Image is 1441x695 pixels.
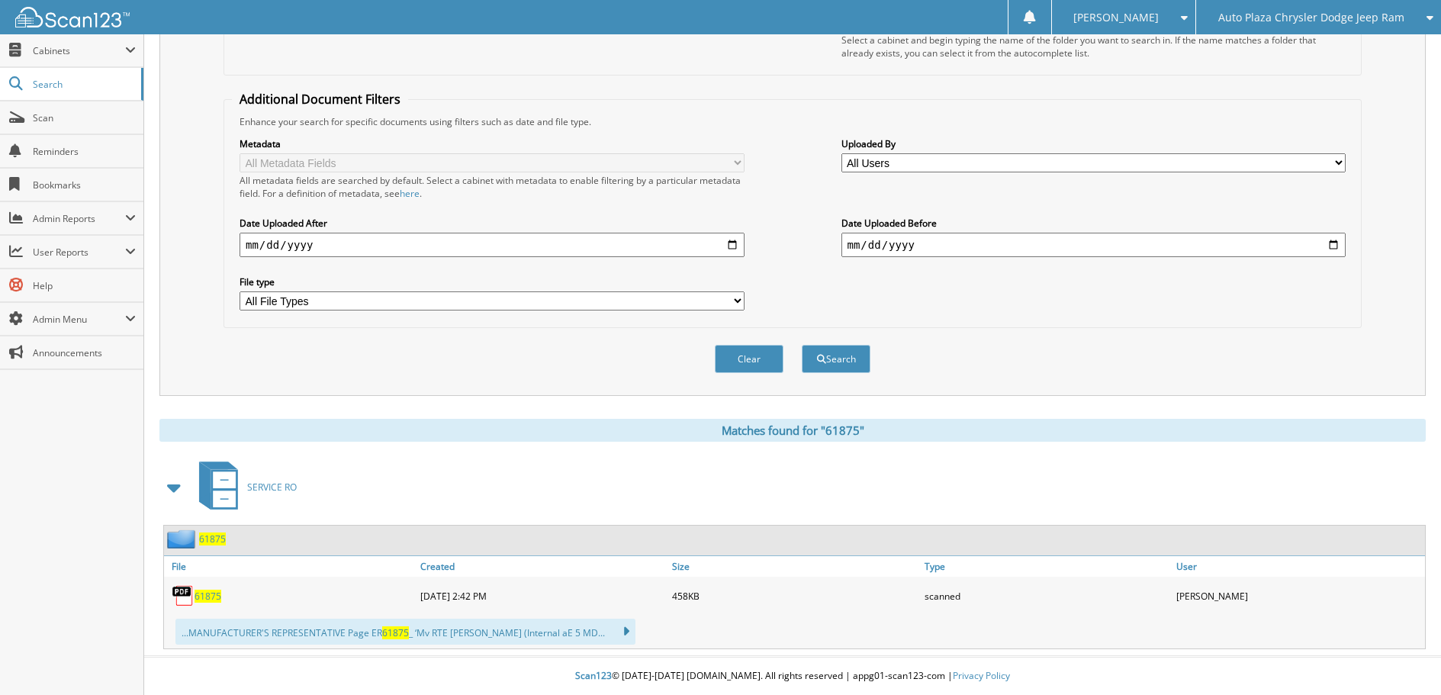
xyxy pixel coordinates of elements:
button: Search [802,345,870,373]
label: File type [240,275,745,288]
button: Clear [715,345,783,373]
div: scanned [921,581,1173,611]
span: Scan [33,111,136,124]
span: Admin Menu [33,313,125,326]
span: Announcements [33,346,136,359]
div: All metadata fields are searched by default. Select a cabinet with metadata to enable filtering b... [240,174,745,200]
div: © [DATE]-[DATE] [DOMAIN_NAME]. All rights reserved | appg01-scan123-com | [144,658,1441,695]
span: [PERSON_NAME] [1073,13,1159,22]
span: Cabinets [33,44,125,57]
a: Privacy Policy [953,669,1010,682]
span: Scan123 [575,669,612,682]
img: scan123-logo-white.svg [15,7,130,27]
div: ...MANUFACTURER'S REPRESENTATIVE Page ER _ ‘Mv RTE [PERSON_NAME] (Internal aE 5 MD... [175,619,635,645]
div: [DATE] 2:42 PM [417,581,669,611]
a: Size [668,556,921,577]
span: Help [33,279,136,292]
span: Reminders [33,145,136,158]
div: Select a cabinet and begin typing the name of the folder you want to search in. If the name match... [841,34,1346,60]
a: 61875 [195,590,221,603]
legend: Additional Document Filters [232,91,408,108]
a: SERVICE RO [190,457,297,517]
label: Uploaded By [841,137,1346,150]
span: Search [33,78,133,91]
div: [PERSON_NAME] [1172,581,1425,611]
a: 61875 [199,533,226,545]
span: 61875 [382,626,409,639]
span: SERVICE RO [247,481,297,494]
label: Metadata [240,137,745,150]
div: Enhance your search for specific documents using filters such as date and file type. [232,115,1353,128]
span: Auto Plaza Chrysler Dodge Jeep Ram [1218,13,1404,22]
div: 458KB [668,581,921,611]
a: User [1172,556,1425,577]
div: Matches found for "61875" [159,419,1426,442]
span: User Reports [33,246,125,259]
span: Bookmarks [33,179,136,191]
input: start [240,233,745,257]
label: Date Uploaded Before [841,217,1346,230]
a: Type [921,556,1173,577]
a: File [164,556,417,577]
iframe: Chat Widget [1365,622,1441,695]
label: Date Uploaded After [240,217,745,230]
img: folder2.png [167,529,199,549]
img: PDF.png [172,584,195,607]
span: Admin Reports [33,212,125,225]
a: here [400,187,420,200]
a: Created [417,556,669,577]
input: end [841,233,1346,257]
